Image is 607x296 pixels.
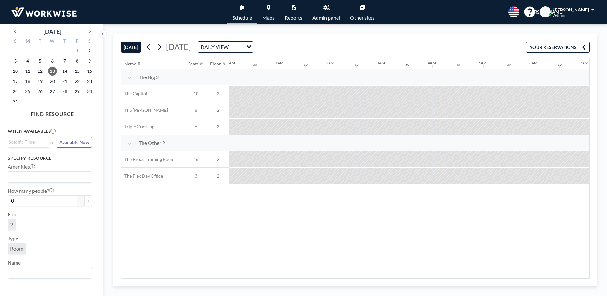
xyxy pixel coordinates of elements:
span: Schedule [232,15,252,20]
button: [DATE] [121,42,141,53]
span: Tuesday, August 5, 2025 [36,57,44,65]
img: organization-logo [10,6,78,18]
div: F [71,37,83,46]
div: 30 [558,63,562,67]
span: Tuesday, August 12, 2025 [36,67,44,76]
div: Search for option [8,267,92,278]
div: 12AM [224,60,235,65]
div: 7AM [580,60,588,65]
span: Sunday, August 31, 2025 [11,97,20,106]
span: Friday, August 1, 2025 [73,46,82,55]
span: Saturday, August 30, 2025 [85,87,94,96]
span: Monday, August 11, 2025 [23,67,32,76]
span: 2 [10,221,13,228]
label: Type [8,235,18,242]
div: 1AM [275,60,283,65]
span: Friday, August 29, 2025 [73,87,82,96]
div: 30 [456,63,460,67]
div: Search for option [8,172,92,182]
div: 2AM [326,60,334,65]
div: Name [124,61,136,67]
button: + [84,195,92,206]
div: 30 [253,63,257,67]
span: Monday, August 25, 2025 [23,87,32,96]
span: Monday, August 18, 2025 [23,77,32,86]
span: 2 [207,157,229,162]
span: 6 [185,124,207,130]
label: Floor [8,211,19,218]
div: 30 [405,63,409,67]
span: Saturday, August 9, 2025 [85,57,94,65]
label: How many people? [8,188,54,194]
span: Tuesday, August 26, 2025 [36,87,44,96]
div: S [9,37,22,46]
span: Wednesday, August 27, 2025 [48,87,57,96]
div: 5AM [478,60,487,65]
div: M [22,37,34,46]
span: Thursday, August 7, 2025 [60,57,69,65]
div: T [34,37,46,46]
span: Sunday, August 17, 2025 [11,77,20,86]
label: Name [8,259,21,266]
span: Wednesday, August 20, 2025 [48,77,57,86]
div: 30 [507,63,511,67]
span: 2 [207,124,229,130]
span: The Big 3 [139,74,159,80]
span: 10 [185,91,207,97]
span: 2 [207,91,229,97]
div: 3AM [377,60,385,65]
span: Triple Crossing [121,124,154,130]
span: Maps [262,15,275,20]
span: [PERSON_NAME] [553,7,589,12]
span: Friday, August 15, 2025 [73,67,82,76]
span: Sunday, August 10, 2025 [11,67,20,76]
span: Saturday, August 2, 2025 [85,46,94,55]
label: Amenities [8,164,35,170]
span: 2 [207,173,229,179]
input: Search for option [9,269,88,277]
span: 16 [185,157,207,162]
span: The Capitol [121,91,147,97]
div: W [46,37,59,46]
span: [PERSON_NAME] [528,9,563,15]
span: 3 [185,173,207,179]
div: Seats [188,61,198,67]
span: The Other 2 [139,140,165,146]
span: Monday, August 4, 2025 [23,57,32,65]
span: Sunday, August 24, 2025 [11,87,20,96]
span: Admin panel [312,15,340,20]
span: Thursday, August 28, 2025 [60,87,69,96]
span: or [50,139,55,145]
span: Thursday, August 21, 2025 [60,77,69,86]
div: T [58,37,71,46]
span: Tuesday, August 19, 2025 [36,77,44,86]
input: Search for option [9,173,88,181]
span: Room [10,246,23,252]
input: Search for option [9,138,45,145]
span: Friday, August 22, 2025 [73,77,82,86]
span: The [PERSON_NAME] [121,107,168,113]
span: Saturday, August 16, 2025 [85,67,94,76]
button: - [77,195,84,206]
span: Wednesday, August 6, 2025 [48,57,57,65]
span: The Flex Day Office [121,173,163,179]
span: The Broad Training Room [121,157,175,162]
span: Available Now [59,139,89,145]
div: Search for option [198,42,253,52]
span: Reports [285,15,302,20]
div: [DATE] [43,27,61,36]
span: Saturday, August 23, 2025 [85,77,94,86]
div: 30 [304,63,308,67]
span: Sunday, August 3, 2025 [11,57,20,65]
input: Search for option [230,43,243,51]
span: Thursday, August 14, 2025 [60,67,69,76]
div: Search for option [8,137,49,147]
span: Admin [553,13,565,17]
button: Available Now [57,137,92,148]
div: Floor [210,61,221,67]
span: Other sites [350,15,375,20]
h4: FIND RESOURCE [8,108,97,117]
span: [DATE] [166,42,191,51]
span: Wednesday, August 13, 2025 [48,67,57,76]
span: 8 [185,107,207,113]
